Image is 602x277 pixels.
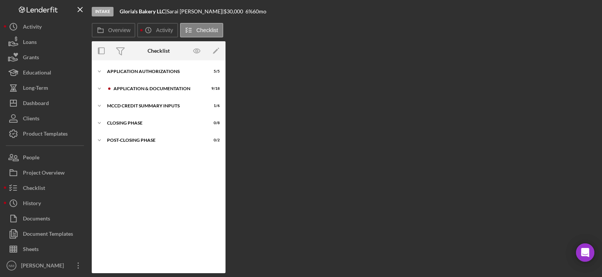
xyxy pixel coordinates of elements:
button: Grants [4,50,88,65]
div: Document Templates [23,226,73,243]
div: Grants [23,50,39,67]
div: People [23,150,39,167]
div: Clients [23,111,39,128]
button: Documents [4,211,88,226]
div: Post-Closing Phase [107,138,201,143]
div: Application Authorizations [107,69,201,74]
button: Dashboard [4,96,88,111]
button: Product Templates [4,126,88,141]
div: Educational [23,65,51,82]
div: Long-Term [23,80,48,97]
button: Activity [137,23,178,37]
div: Sheets [23,241,39,259]
div: Intake [92,7,114,16]
label: Activity [156,27,173,33]
div: 9 / 18 [206,86,220,91]
button: Educational [4,65,88,80]
button: NM[PERSON_NAME] [4,258,88,273]
button: Checklist [4,180,88,196]
b: Gloria's Bakery LLC [120,8,165,15]
div: Loans [23,34,37,52]
div: Documents [23,211,50,228]
div: Closing Phase [107,121,201,125]
div: Application & Documentation [114,86,201,91]
div: 6 % [245,8,253,15]
div: Activity [23,19,42,36]
div: | [120,8,167,15]
button: Document Templates [4,226,88,241]
button: Overview [92,23,135,37]
button: Clients [4,111,88,126]
div: Open Intercom Messenger [576,243,594,262]
button: Loans [4,34,88,50]
label: Checklist [196,27,218,33]
button: History [4,196,88,211]
button: Long-Term [4,80,88,96]
div: 1 / 6 [206,104,220,108]
button: Sheets [4,241,88,257]
label: Overview [108,27,130,33]
button: Project Overview [4,165,88,180]
button: Checklist [180,23,223,37]
div: Sarai [PERSON_NAME] | [167,8,224,15]
div: MCCD Credit Summary Inputs [107,104,201,108]
div: Product Templates [23,126,68,143]
div: 0 / 8 [206,121,220,125]
div: 0 / 2 [206,138,220,143]
button: People [4,150,88,165]
div: Checklist [148,48,170,54]
button: Activity [4,19,88,34]
div: Project Overview [23,165,65,182]
div: 60 mo [253,8,266,15]
div: History [23,196,41,213]
div: [PERSON_NAME] [19,258,69,275]
span: $30,000 [224,8,243,15]
text: NM [9,264,15,268]
div: 5 / 5 [206,69,220,74]
div: Dashboard [23,96,49,113]
div: Checklist [23,180,45,198]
